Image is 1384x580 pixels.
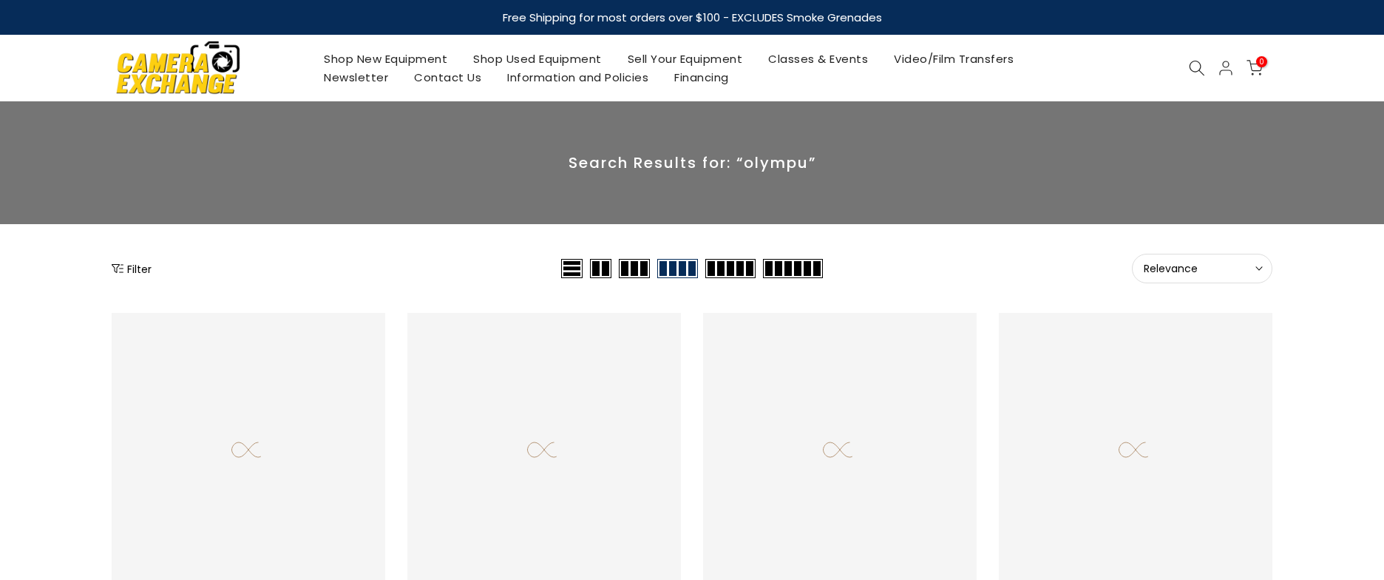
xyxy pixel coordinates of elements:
a: Shop Used Equipment [461,50,615,68]
a: Contact Us [401,68,495,87]
button: Relevance [1132,254,1272,283]
a: Newsletter [311,68,401,87]
a: Shop New Equipment [311,50,461,68]
a: Information and Policies [495,68,662,87]
span: Relevance [1144,262,1261,275]
strong: Free Shipping for most orders over $100 - EXCLUDES Smoke Grenades [503,10,882,25]
a: Sell Your Equipment [614,50,756,68]
p: Search Results for: “olympu” [112,153,1272,172]
span: 0 [1256,56,1267,67]
button: Show filters [112,261,152,276]
a: 0 [1246,60,1263,76]
a: Classes & Events [756,50,881,68]
a: Financing [662,68,742,87]
a: Video/Film Transfers [881,50,1027,68]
